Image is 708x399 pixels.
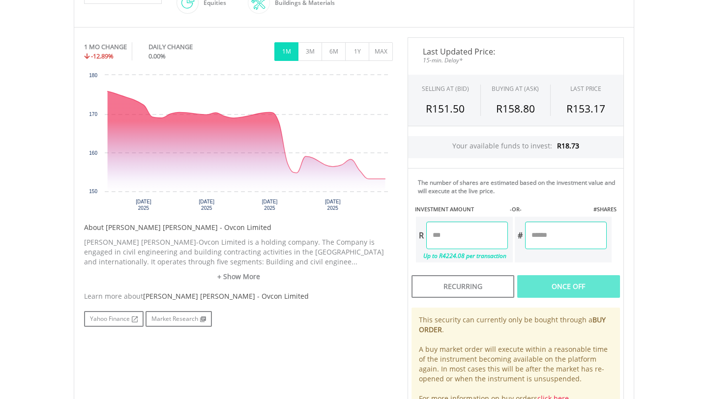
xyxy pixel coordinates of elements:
[593,205,617,213] label: #SHARES
[84,237,393,267] p: [PERSON_NAME] [PERSON_NAME]-Ovcon Limited is a holding company. The Company is engaged in civil e...
[136,199,151,211] text: [DATE] 2025
[515,222,525,249] div: #
[262,199,278,211] text: [DATE] 2025
[492,85,539,93] span: BUYING AT (ASK)
[148,52,166,60] span: 0.00%
[84,272,393,282] a: + Show More
[89,189,97,194] text: 150
[418,178,619,195] div: The number of shares are estimated based on the investment value and will execute at the live price.
[322,42,346,61] button: 6M
[91,52,114,60] span: -12.89%
[570,85,601,93] div: LAST PRICE
[84,311,144,327] a: Yahoo Finance
[408,136,623,158] div: Your available funds to invest:
[84,42,127,52] div: 1 MO CHANGE
[84,223,393,232] h5: About [PERSON_NAME] [PERSON_NAME] - Ovcon Limited
[84,70,393,218] div: Chart. Highcharts interactive chart.
[84,291,393,301] div: Learn more about
[415,56,616,65] span: 15-min. Delay*
[416,249,508,262] div: Up to R4224.08 per transaction
[325,199,341,211] text: [DATE] 2025
[426,102,465,115] span: R151.50
[89,112,97,117] text: 170
[345,42,369,61] button: 1Y
[298,42,322,61] button: 3M
[143,291,309,301] span: [PERSON_NAME] [PERSON_NAME] - Ovcon Limited
[148,42,226,52] div: DAILY CHANGE
[496,102,535,115] span: R158.80
[415,205,474,213] label: INVESTMENT AMOUNT
[416,222,426,249] div: R
[557,141,579,150] span: R18.73
[412,275,514,298] div: Recurring
[517,275,620,298] div: Once Off
[419,315,606,334] b: BUY ORDER
[89,150,97,156] text: 160
[146,311,212,327] a: Market Research
[369,42,393,61] button: MAX
[274,42,298,61] button: 1M
[89,73,97,78] text: 180
[84,70,393,218] svg: Interactive chart
[510,205,522,213] label: -OR-
[199,199,214,211] text: [DATE] 2025
[415,48,616,56] span: Last Updated Price:
[566,102,605,115] span: R153.17
[422,85,469,93] div: SELLING AT (BID)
